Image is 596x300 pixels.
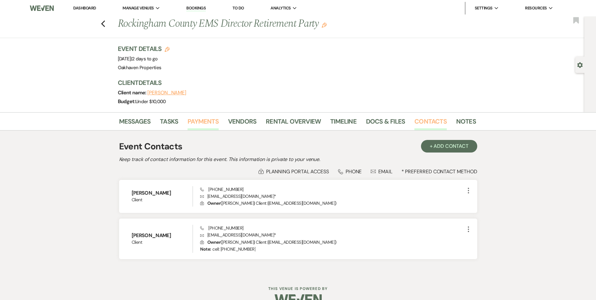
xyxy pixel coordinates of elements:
[118,56,158,62] span: [DATE]
[118,44,170,53] h3: Event Details
[118,89,148,96] span: Client name:
[330,116,357,130] a: Timeline
[118,78,470,87] h3: Client Details
[200,246,211,252] strong: Note:
[186,5,206,11] a: Bookings
[118,16,399,31] h1: Rockingham County EMS Director Retirement Party
[475,5,493,11] span: Settings
[119,156,477,163] h2: Keep track of contact information for this event. This information is private to your venue.
[200,186,243,192] span: [PHONE_NUMBER]
[135,98,166,105] span: Under $10,000
[207,200,221,206] span: Owner
[119,116,151,130] a: Messages
[200,246,255,253] p: cell: [PHONE_NUMBER]
[119,168,477,175] div: * Preferred Contact Method
[118,98,136,105] span: Budget:
[132,56,157,62] span: 2 days to go
[421,140,477,153] button: + Add Contact
[188,116,219,130] a: Payments
[123,5,154,11] span: Manage Venues
[132,232,193,239] h6: [PERSON_NAME]
[73,5,96,11] a: Dashboard
[338,168,362,175] div: Phone
[414,116,447,130] a: Contacts
[259,168,329,175] div: Planning Portal Access
[147,90,186,95] button: [PERSON_NAME]
[200,239,464,246] p: ( [PERSON_NAME] | Client | [EMAIL_ADDRESS][DOMAIN_NAME] )
[371,168,392,175] div: Email
[266,116,321,130] a: Rental Overview
[132,239,193,246] span: Client
[200,193,464,200] p: [EMAIL_ADDRESS][DOMAIN_NAME] *
[525,5,547,11] span: Resources
[207,239,221,245] span: Owner
[322,22,327,28] button: Edit
[132,197,193,203] span: Client
[160,116,178,130] a: Tasks
[271,5,291,11] span: Analytics
[119,140,183,153] h1: Event Contacts
[200,225,243,231] span: [PHONE_NUMBER]
[200,231,464,238] p: [EMAIL_ADDRESS][DOMAIN_NAME] *
[30,2,54,15] img: Weven Logo
[456,116,476,130] a: Notes
[366,116,405,130] a: Docs & Files
[232,5,244,11] a: To Do
[132,190,193,197] h6: [PERSON_NAME]
[228,116,256,130] a: Vendors
[118,64,161,71] span: Oakhaven Properties
[577,62,583,68] button: Open lead details
[200,200,464,207] p: ( [PERSON_NAME] | Client | [EMAIL_ADDRESS][DOMAIN_NAME] )
[131,56,158,62] span: |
